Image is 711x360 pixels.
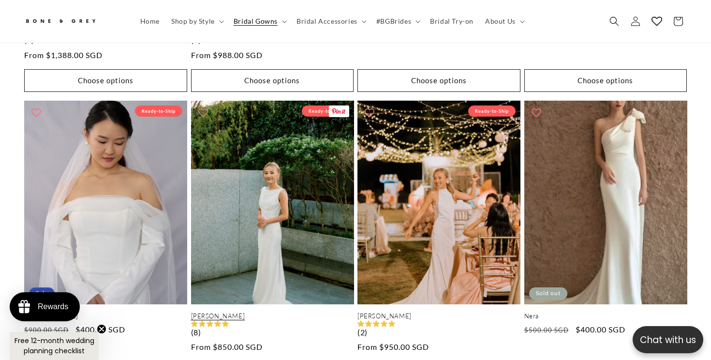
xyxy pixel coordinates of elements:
span: Bridal Accessories [296,17,357,26]
a: [PERSON_NAME] [357,312,520,320]
a: Bone and Grey Bridal [21,10,125,33]
a: Nera [524,312,687,320]
span: About Us [485,17,516,26]
button: Add to wishlist [527,103,546,122]
div: Rewards [38,302,68,311]
a: [PERSON_NAME] [24,312,187,320]
span: Free 12-month wedding planning checklist [15,336,94,356]
span: Bridal Gowns [234,17,278,26]
a: Home [134,11,165,31]
a: [PERSON_NAME] [191,312,354,320]
button: Add to wishlist [360,103,379,122]
summary: #BGBrides [370,11,424,31]
span: Shop by Style [171,17,215,26]
p: Chat with us [633,333,703,347]
span: #BGBrides [376,17,411,26]
button: Choose options [24,69,187,92]
button: Choose options [524,69,687,92]
img: Bone and Grey Bridal [24,14,97,30]
span: Home [140,17,160,26]
summary: About Us [479,11,529,31]
summary: Search [604,11,625,32]
button: Open chatbox [633,326,703,353]
button: Add to wishlist [193,103,213,122]
summary: Shop by Style [165,11,228,31]
span: Bridal Try-on [430,17,474,26]
summary: Bridal Accessories [291,11,370,31]
div: Free 12-month wedding planning checklistClose teaser [10,332,99,360]
button: Choose options [191,69,354,92]
button: Close teaser [97,324,106,334]
summary: Bridal Gowns [228,11,291,31]
button: Add to wishlist [27,103,46,122]
button: Choose options [357,69,520,92]
a: Bridal Try-on [424,11,479,31]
